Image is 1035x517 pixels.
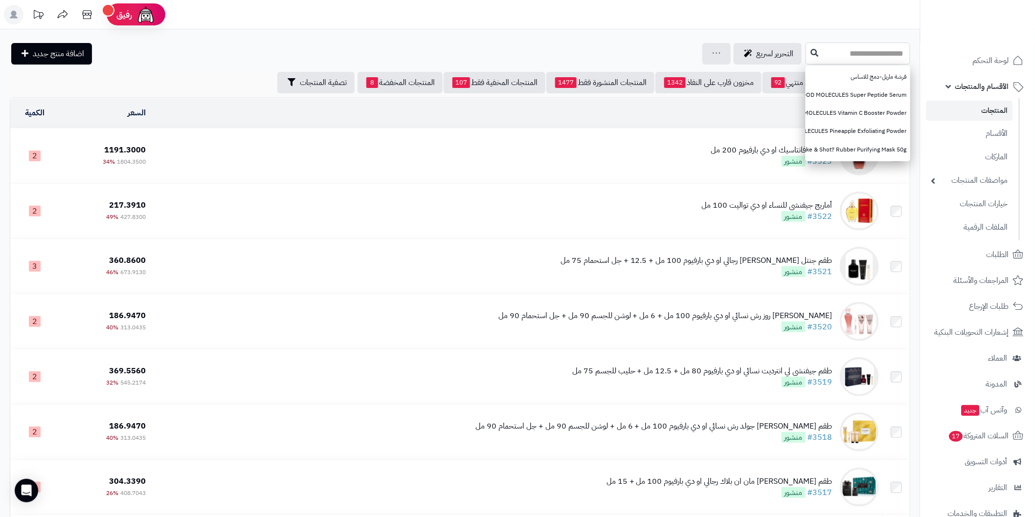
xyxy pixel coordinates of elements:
[926,424,1029,448] a: السلات المتروكة17
[926,372,1029,396] a: المدونة
[989,351,1008,365] span: العملاء
[106,268,118,277] span: 46%
[498,310,832,322] div: [PERSON_NAME] روز رش نسائي او دي بارفيوم 100 مل + 6 مل + لوشن للجسم 90 مل + جل استحمام 90 مل
[120,489,146,497] span: 408.7043
[782,322,806,332] span: منشور
[702,200,832,211] div: أماريج جيفنشي للنساء او دي تواليت 100 مل
[106,433,118,442] span: 40%
[607,476,832,487] div: طقم [PERSON_NAME] مان ان بلاك رجالي او دي بارفيوم 100 مل + 15 مل
[104,144,146,156] span: 1191.3000
[277,72,355,93] button: تصفية المنتجات
[782,487,806,498] span: منشور
[109,255,146,266] span: 360.8600
[949,431,964,442] span: 17
[989,481,1008,495] span: التقارير
[106,213,118,221] span: 49%
[961,403,1008,417] span: وآتس آب
[806,86,910,104] a: GOOD MOLECULES Super Peptide Serum
[106,489,118,497] span: 26%
[926,170,1013,191] a: مواصفات المنتجات
[763,72,834,93] a: مخزون منتهي92
[926,101,1013,121] a: المنتجات
[29,371,41,382] span: 2
[136,5,156,24] img: ai-face.png
[109,420,146,432] span: 186.9470
[954,274,1009,287] span: المراجعات والأسئلة
[808,376,832,388] a: #3519
[29,261,41,272] span: 3
[973,54,1009,67] span: لوحة التحكم
[840,302,879,341] img: باريس هيلتون روز رش نسائي او دي بارفيوم 100 مل + 6 مل + لوشن للجسم 90 مل + جل استحمام 90 مل
[965,455,1008,469] span: أدوات التسويق
[25,107,45,119] a: الكمية
[109,310,146,322] span: 186.9470
[782,377,806,388] span: منشور
[26,5,50,27] a: تحديثات المنصة
[782,156,806,167] span: منشور
[116,9,132,21] span: رفيق
[15,479,38,502] div: Open Intercom Messenger
[840,468,879,507] img: طقم بولغاري مان ان بلاك رجالي او دي بارفيوم 100 مل + 15 مل
[109,199,146,211] span: 217.3910
[29,151,41,161] span: 2
[808,321,832,333] a: #3520
[128,107,146,119] a: السعر
[120,323,146,332] span: 313.0435
[664,77,686,88] span: 1342
[926,476,1029,499] a: التقارير
[926,194,1013,215] a: خيارات المنتجات
[120,378,146,387] span: 545.2174
[734,43,802,65] a: التحرير لسريع
[926,398,1029,422] a: وآتس آبجديد
[366,77,378,88] span: 8
[358,72,443,93] a: المنتجات المخفضة8
[935,325,1009,339] span: إشعارات التحويلات البنكية
[840,357,879,396] img: طقم جيفنشي لي انترديت نسائي او دي بارفيوم 80 مل + 12.5 مل + حليب للجسم 75 مل
[29,427,41,437] span: 2
[475,421,832,432] div: طقم [PERSON_NAME] جولد رش نسائي او دي بارفيوم 100 مل + 6 مل + لوشن للجسم 90 مل + جل استحمام 90 مل
[926,346,1029,370] a: العملاء
[572,366,832,377] div: طقم جيفنشي لي انترديت نسائي او دي بارفيوم 80 مل + 12.5 مل + حليب للجسم 75 مل
[546,72,654,93] a: المنتجات المنشورة فقط1477
[926,147,1013,168] a: الماركات
[926,217,1013,238] a: الملفات الرقمية
[926,49,1029,72] a: لوحة التحكم
[926,269,1029,292] a: المراجعات والأسئلة
[561,255,832,266] div: طقم جنتل [PERSON_NAME] رجالي او دي بارفيوم 100 مل + 12.5 + جل استحمام 75 مل
[969,300,1009,313] span: طلبات الإرجاع
[782,211,806,222] span: منشور
[106,323,118,332] span: 40%
[29,206,41,216] span: 2
[806,122,910,140] a: GOOD MOLECULES Pineapple Exfoliating Powder
[782,266,806,277] span: منشور
[926,450,1029,474] a: أدوات التسويق
[806,68,910,86] a: فرشة ماربل-دمج للاساس
[806,141,910,159] a: DR [PERSON_NAME]+ Shake & Shot? Rubber Purifying Mask 50g
[103,157,115,166] span: 34%
[986,377,1008,391] span: المدونة
[987,248,1009,261] span: الطلبات
[117,157,146,166] span: 1804.3500
[11,43,92,65] a: اضافة منتج جديد
[948,429,1009,443] span: السلات المتروكة
[806,104,910,122] a: GOOD MOLECULES Vitamin C Booster Powder
[655,72,762,93] a: مخزون قارب على النفاذ1342
[109,365,146,377] span: 369.5560
[962,405,980,416] span: جديد
[452,77,470,88] span: 107
[120,268,146,277] span: 673.9130
[756,48,794,60] span: التحرير لسريع
[926,321,1029,344] a: إشعارات التحويلات البنكية
[926,123,1013,144] a: الأقسام
[808,487,832,498] a: #3517
[808,431,832,443] a: #3518
[711,145,832,156] div: جيفنشي فانتاسيك او دي بارفيوم 200 مل
[808,155,832,167] a: #3523
[120,213,146,221] span: 427.8300
[926,243,1029,266] a: الطلبات
[782,432,806,443] span: منشور
[840,192,879,231] img: أماريج جيفنشي للنساء او دي تواليت 100 مل
[808,211,832,222] a: #3522
[926,295,1029,318] a: طلبات الإرجاع
[955,80,1009,93] span: الأقسام والمنتجات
